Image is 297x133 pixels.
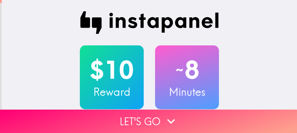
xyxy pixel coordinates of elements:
[175,59,185,81] span: ~
[80,84,144,99] h3: Reward
[155,55,219,84] h2: 8
[155,84,219,99] h3: Minutes
[80,55,144,84] h2: $10
[80,11,219,34] img: Instapanel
